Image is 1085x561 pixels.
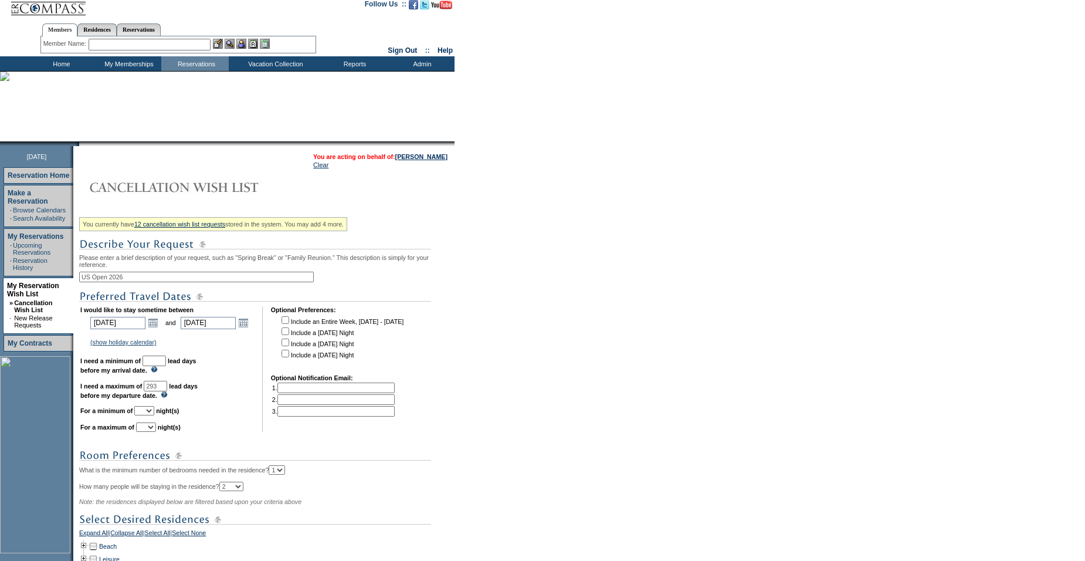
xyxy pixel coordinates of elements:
td: and [164,315,178,331]
span: [DATE] [27,153,47,160]
b: lead days before my departure date. [80,383,198,399]
a: Sign Out [388,46,417,55]
td: My Memberships [94,56,161,71]
td: · [10,257,12,271]
a: Make a Reservation [8,189,48,205]
b: I would like to stay sometime between [80,306,194,313]
b: Optional Preferences: [271,306,336,313]
img: blank.gif [79,141,80,146]
a: My Contracts [8,339,52,347]
td: Home [26,56,94,71]
a: Browse Calendars [13,207,66,214]
a: 12 cancellation wish list requests [134,221,225,228]
a: (show holiday calendar) [90,339,157,346]
a: Subscribe to our YouTube Channel [431,4,452,11]
a: Reservation History [13,257,48,271]
a: My Reservation Wish List [7,282,59,298]
img: View [225,39,235,49]
a: New Release Requests [14,315,52,329]
a: Residences [77,23,117,36]
img: subTtlRoomPreferences.gif [79,448,431,463]
td: Include an Entire Week, [DATE] - [DATE] Include a [DATE] Night Include a [DATE] Night Include a [... [279,315,404,366]
b: » [9,299,13,306]
img: Impersonate [236,39,246,49]
b: night(s) [158,424,181,431]
a: Clear [313,161,328,168]
b: For a maximum of [80,424,134,431]
span: Note: the residences displayed below are filtered based upon your criteria above [79,498,301,505]
td: 1. [272,383,395,393]
a: Cancellation Wish List [14,299,52,313]
img: b_edit.gif [213,39,223,49]
a: Open the calendar popup. [147,316,160,329]
a: Reservation Home [8,171,69,180]
a: Beach [99,543,117,550]
td: 2. [272,394,395,405]
b: night(s) [156,407,179,414]
input: Date format: M/D/Y. Shortcut keys: [T] for Today. [UP] or [.] for Next Day. [DOWN] or [,] for Pre... [90,317,145,329]
a: Select None [172,529,206,540]
div: | | | [79,529,452,540]
img: promoShadowLeftCorner.gif [75,141,79,146]
input: Date format: M/D/Y. Shortcut keys: [T] for Today. [UP] or [.] for Next Day. [DOWN] or [,] for Pre... [181,317,236,329]
a: Reservations [117,23,161,36]
img: Subscribe to our YouTube Channel [431,1,452,9]
td: · [10,215,12,222]
img: questionMark_lightBlue.gif [161,391,168,398]
td: Reports [320,56,387,71]
td: Admin [387,56,455,71]
img: Reservations [248,39,258,49]
td: 3. [272,406,395,417]
a: Select All [145,529,171,540]
span: You are acting on behalf of: [313,153,447,160]
b: I need a minimum of [80,357,141,364]
a: Search Availability [13,215,65,222]
a: Follow us on Twitter [420,4,429,11]
a: Members [42,23,78,36]
a: Open the calendar popup. [237,316,250,329]
b: Optional Notification Email: [271,374,353,381]
div: Member Name: [43,39,89,49]
td: Reservations [161,56,229,71]
a: [PERSON_NAME] [395,153,447,160]
div: You currently have stored in the system. You may add 4 more. [79,217,347,231]
a: Upcoming Reservations [13,242,50,256]
span: :: [425,46,430,55]
b: lead days before my arrival date. [80,357,196,374]
img: questionMark_lightBlue.gif [151,366,158,373]
b: I need a maximum of [80,383,142,390]
b: For a minimum of [80,407,133,414]
td: Vacation Collection [229,56,320,71]
td: · [9,315,13,329]
td: · [10,242,12,256]
img: b_calculator.gif [260,39,270,49]
a: Collapse All [110,529,143,540]
a: My Reservations [8,232,63,241]
a: Become our fan on Facebook [409,4,418,11]
a: Help [438,46,453,55]
a: Expand All [79,529,108,540]
img: Cancellation Wish List [79,175,314,199]
td: · [10,207,12,214]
